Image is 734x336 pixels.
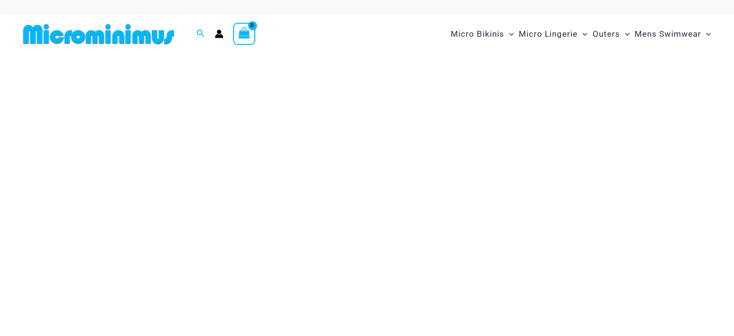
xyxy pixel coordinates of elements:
[451,22,504,46] span: Micro Bikinis
[215,29,223,38] a: Account icon link
[593,22,620,46] span: Outers
[519,22,578,46] span: Micro Lingerie
[447,18,715,50] nav: Site Navigation
[504,22,514,46] span: Menu Toggle
[635,22,701,46] span: Mens Swimwear
[578,22,587,46] span: Menu Toggle
[516,19,590,49] a: Micro LingerieMenu ToggleMenu Toggle
[448,19,516,49] a: Micro BikinisMenu ToggleMenu Toggle
[590,19,632,49] a: OutersMenu ToggleMenu Toggle
[701,22,711,46] span: Menu Toggle
[233,23,255,45] a: View Shopping Cart, empty
[632,19,713,49] a: Mens SwimwearMenu ToggleMenu Toggle
[620,22,630,46] span: Menu Toggle
[196,28,205,40] a: Search icon link
[19,23,178,45] img: MM SHOP LOGO FLAT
